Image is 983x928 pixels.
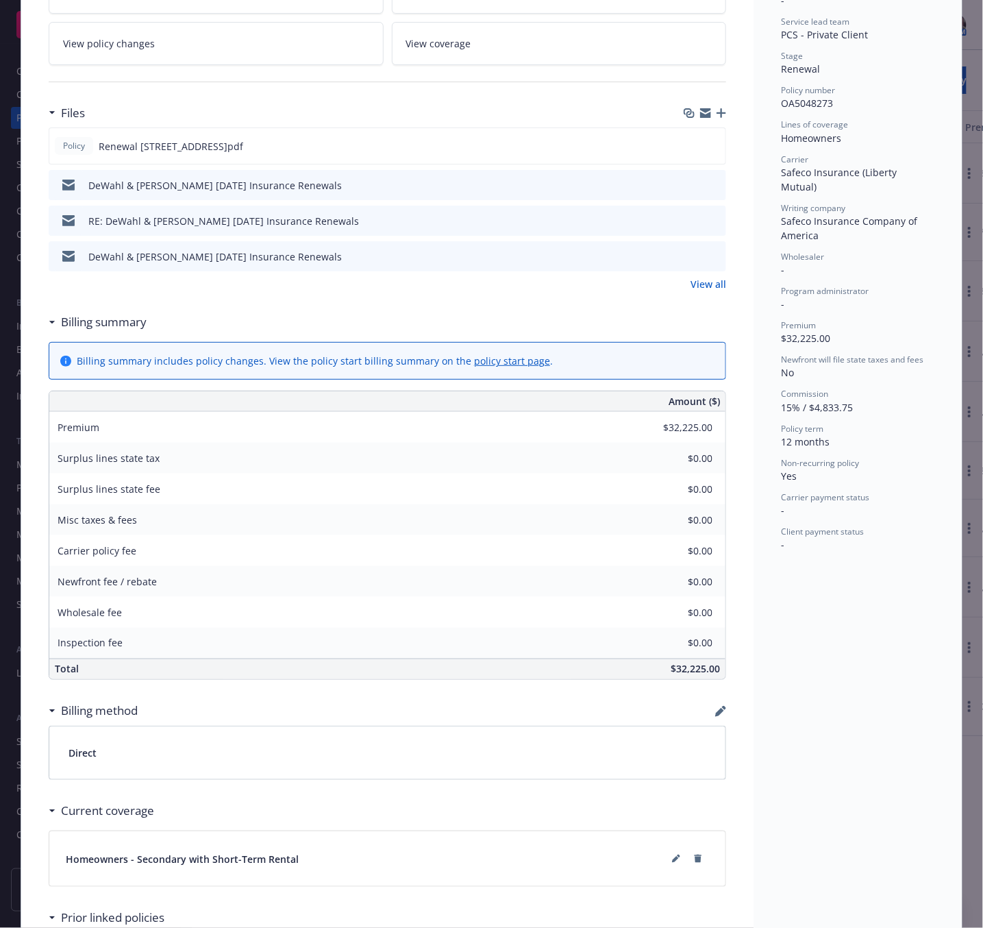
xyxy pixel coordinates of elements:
[686,139,697,154] button: download file
[474,354,550,367] a: policy start page
[781,154,808,165] span: Carrier
[708,214,721,228] button: preview file
[60,140,88,152] span: Policy
[632,448,721,469] input: 0.00
[781,401,853,414] span: 15% / $4,833.75
[58,544,136,557] span: Carrier policy fee
[781,297,784,310] span: -
[781,491,869,503] span: Carrier payment status
[686,178,697,193] button: download file
[781,62,820,75] span: Renewal
[66,852,299,866] span: Homeowners - Secondary with Short-Term Rental
[686,214,697,228] button: download file
[781,97,833,110] span: OA5048273
[781,435,830,448] span: 12 months
[632,479,721,500] input: 0.00
[781,538,784,551] span: -
[77,354,553,368] div: Billing summary includes policy changes. View the policy start billing summary on the .
[49,313,147,331] div: Billing summary
[49,104,85,122] div: Files
[781,526,864,537] span: Client payment status
[781,202,845,214] span: Writing company
[781,319,816,331] span: Premium
[49,22,384,65] a: View policy changes
[632,633,721,654] input: 0.00
[781,119,848,130] span: Lines of coverage
[58,575,157,588] span: Newfront fee / rebate
[61,702,138,720] h3: Billing method
[781,332,830,345] span: $32,225.00
[781,131,934,145] div: Homeowners
[61,313,147,331] h3: Billing summary
[49,702,138,720] div: Billing method
[49,909,164,927] div: Prior linked policies
[781,366,794,379] span: No
[55,663,79,676] span: Total
[58,452,160,465] span: Surplus lines state tax
[632,602,721,623] input: 0.00
[49,726,725,779] div: Direct
[632,541,721,561] input: 0.00
[781,285,869,297] span: Program administrator
[632,572,721,592] input: 0.00
[781,469,797,483] span: Yes
[88,214,359,228] div: RE: DeWahl & [PERSON_NAME] [DATE] Insurance Renewals
[781,354,923,365] span: Newfront will file state taxes and fees
[781,50,803,62] span: Stage
[781,16,849,27] span: Service lead team
[88,178,342,193] div: DeWahl & [PERSON_NAME] [DATE] Insurance Renewals
[671,663,720,676] span: $32,225.00
[781,504,784,517] span: -
[61,909,164,927] h3: Prior linked policies
[781,166,899,193] span: Safeco Insurance (Liberty Mutual)
[781,215,920,242] span: Safeco Insurance Company of America
[88,249,342,264] div: DeWahl & [PERSON_NAME] [DATE] Insurance Renewals
[690,277,726,291] a: View all
[58,421,99,434] span: Premium
[61,104,85,122] h3: Files
[781,84,835,96] span: Policy number
[781,28,868,41] span: PCS - Private Client
[781,423,823,435] span: Policy term
[58,483,160,496] span: Surplus lines state fee
[49,802,154,820] div: Current coverage
[99,139,243,154] span: Renewal [STREET_ADDRESS]pdf
[392,22,727,65] a: View coverage
[781,457,859,469] span: Non-recurring policy
[58,513,137,526] span: Misc taxes & fees
[58,606,122,619] span: Wholesale fee
[708,139,720,154] button: preview file
[61,802,154,820] h3: Current coverage
[686,249,697,264] button: download file
[632,417,721,438] input: 0.00
[632,510,721,530] input: 0.00
[63,36,155,51] span: View policy changes
[781,263,784,276] span: -
[781,388,828,400] span: Commission
[708,178,721,193] button: preview file
[58,637,123,650] span: Inspection fee
[669,394,720,408] span: Amount ($)
[781,251,824,262] span: Wholesaler
[708,249,721,264] button: preview file
[406,36,471,51] span: View coverage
